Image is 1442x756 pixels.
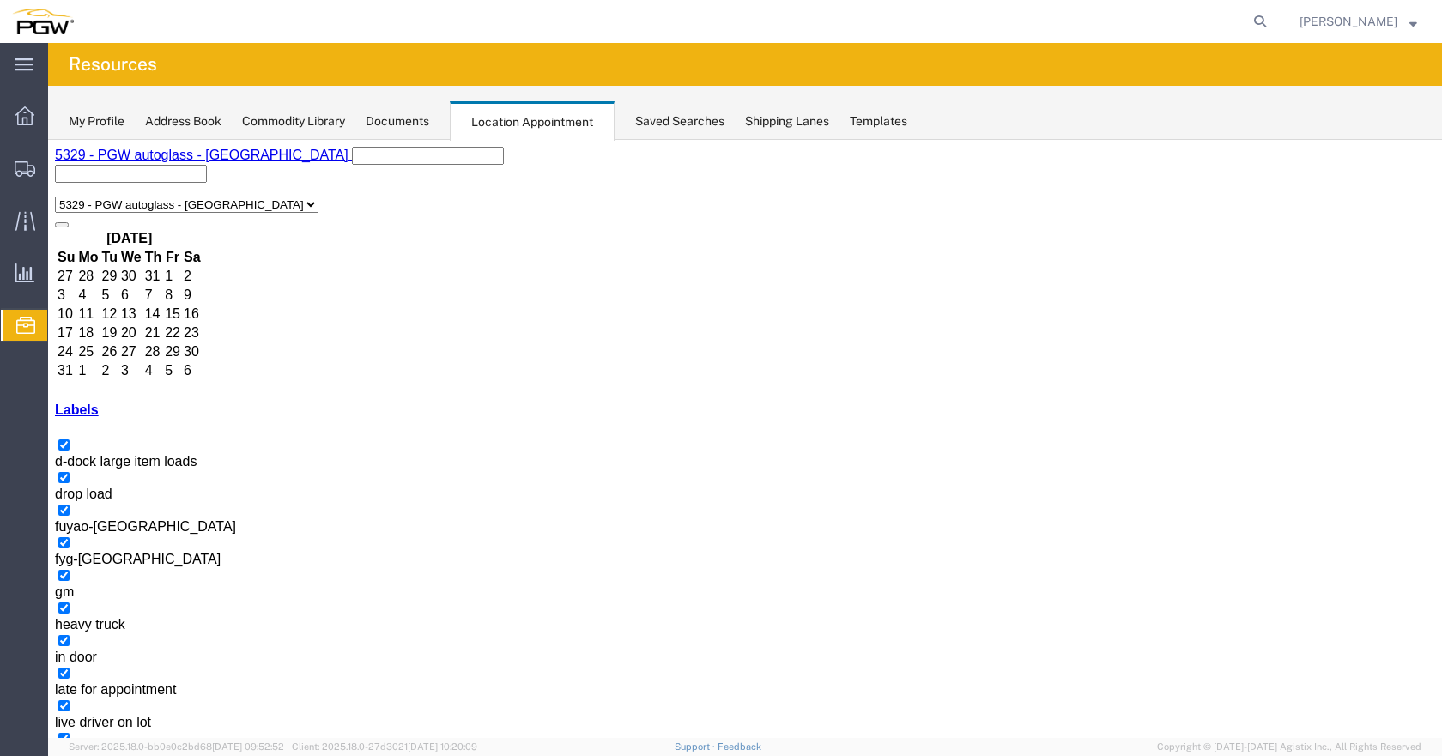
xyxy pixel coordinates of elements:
iframe: FS Legacy Container [48,140,1442,738]
td: 28 [96,203,115,221]
span: Server: 2025.18.0-bb0e0c2bd68 [69,741,284,752]
div: Commodity Library [242,112,345,130]
span: [DATE] 10:20:09 [408,741,477,752]
td: 16 [135,166,154,183]
a: Support [675,741,718,752]
button: [PERSON_NAME] [1299,11,1418,32]
span: Client: 2025.18.0-27d3021 [292,741,477,752]
td: 22 [116,184,133,202]
td: 20 [72,184,94,202]
span: Copyright © [DATE]-[DATE] Agistix Inc., All Rights Reserved [1157,740,1421,754]
img: logo [12,9,74,34]
td: 6 [72,147,94,164]
input: gm [10,430,21,441]
td: 11 [29,166,51,183]
input: drop load [10,332,21,343]
span: drop load [7,347,64,361]
h4: Resources [69,43,157,86]
td: 4 [96,222,115,239]
td: 5 [53,147,70,164]
td: 13 [72,166,94,183]
span: in door [7,510,49,524]
td: 24 [9,203,27,221]
td: 19 [53,184,70,202]
td: 26 [53,203,70,221]
td: 31 [9,222,27,239]
td: 17 [9,184,27,202]
a: Feedback [718,741,761,752]
td: 29 [116,203,133,221]
td: 8 [116,147,133,164]
td: 25 [29,203,51,221]
span: [DATE] 09:52:52 [212,741,284,752]
td: 12 [53,166,70,183]
td: 21 [96,184,115,202]
span: fuyao-[GEOGRAPHIC_DATA] [7,379,188,394]
div: Shipping Lanes [745,112,829,130]
span: gm [7,445,26,459]
input: late for appointment [10,528,21,539]
div: Saved Searches [635,112,724,130]
div: Documents [366,112,429,130]
td: 18 [29,184,51,202]
input: live driver on lot [10,560,21,572]
span: fyg-[GEOGRAPHIC_DATA] [7,412,173,426]
input: d-dock large item loads [10,299,21,311]
td: 27 [72,203,94,221]
input: fuyao-[GEOGRAPHIC_DATA] [10,365,21,376]
span: live driver on lot [7,575,103,590]
td: 2 [53,222,70,239]
input: in door [10,495,21,506]
td: 6 [135,222,154,239]
span: d-dock large item loads [7,314,148,329]
td: 9 [135,147,154,164]
a: Labels [7,263,51,277]
td: 3 [72,222,94,239]
td: 10 [9,166,27,183]
td: 15 [116,166,133,183]
div: Location Appointment [450,101,615,141]
td: 23 [135,184,154,202]
span: heavy truck [7,477,77,492]
input: heavy truck [10,463,21,474]
span: Brandy Shannon [1300,12,1397,31]
td: 5 [116,222,133,239]
td: 14 [96,166,115,183]
div: Templates [850,112,907,130]
td: 7 [96,147,115,164]
input: fyg-[GEOGRAPHIC_DATA] [10,397,21,408]
td: 30 [135,203,154,221]
td: 1 [29,222,51,239]
div: My Profile [69,112,124,130]
div: Address Book [145,112,221,130]
span: late for appointment [7,542,128,557]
